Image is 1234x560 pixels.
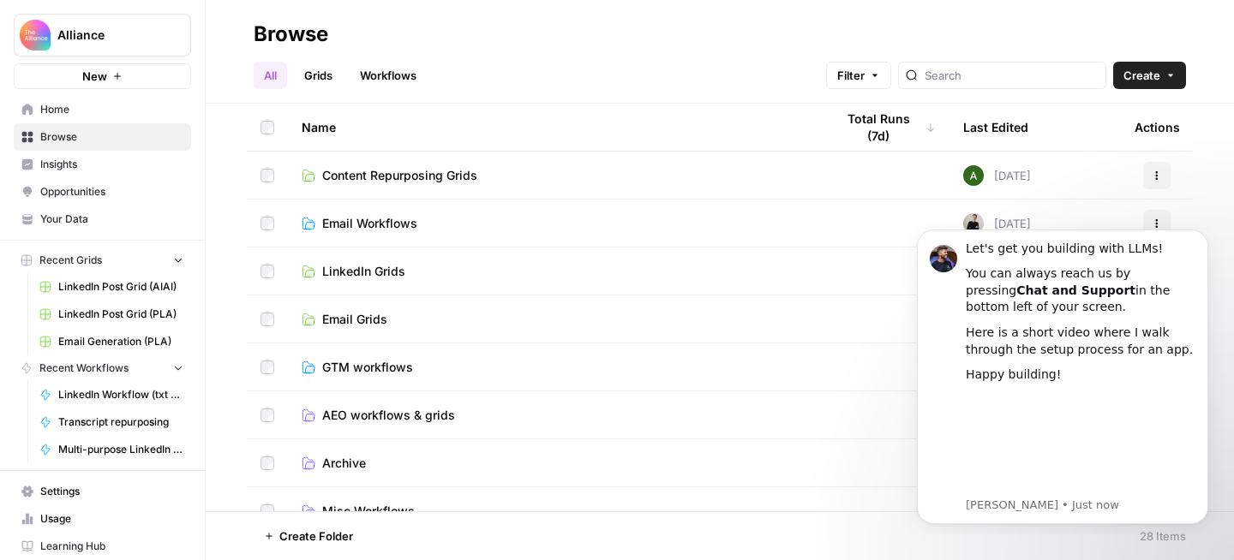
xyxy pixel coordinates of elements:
[302,263,807,280] a: LinkedIn Grids
[302,503,807,520] a: Misc Workflows
[322,311,387,328] span: Email Grids
[14,151,191,178] a: Insights
[294,62,343,89] a: Grids
[254,21,328,48] div: Browse
[891,214,1234,534] iframe: Intercom notifications message
[350,62,427,89] a: Workflows
[32,328,191,355] a: Email Generation (PLA)
[40,102,183,117] span: Home
[14,247,191,273] button: Recent Grids
[302,215,807,232] a: Email Workflows
[322,455,366,472] span: Archive
[322,167,477,184] span: Content Repurposing Grids
[32,408,191,436] a: Transcript repurposing
[254,62,287,89] a: All
[14,178,191,206] a: Opportunities
[14,123,191,151] a: Browse
[322,407,455,424] span: AEO workflows & grids
[32,273,191,301] a: LinkedIn Post Grid (AIAI)
[302,359,807,376] a: GTM workflows
[57,27,161,44] span: Alliance
[963,104,1028,151] div: Last Edited
[58,387,183,402] span: LinkedIn Workflow (txt files)
[40,511,183,527] span: Usage
[58,334,183,349] span: Email Generation (PLA)
[14,14,191,57] button: Workspace: Alliance
[322,263,405,280] span: LinkedIn Grids
[837,67,865,84] span: Filter
[75,283,304,299] p: Message from Steven, sent Just now
[32,436,191,463] a: Multi-purpose LinkedIn Workflow
[40,539,183,554] span: Learning Hub
[302,311,807,328] a: Email Grids
[40,484,183,499] span: Settings
[14,505,191,533] a: Usage
[963,213,984,234] img: rzyuksnmva7rad5cmpd7k6b2ndco
[75,178,304,281] iframe: youtube
[14,533,191,560] a: Learning Hub
[925,67,1099,84] input: Search
[32,381,191,408] a: LinkedIn Workflow (txt files)
[82,68,107,85] span: New
[302,455,807,472] a: Archive
[40,211,183,227] span: Your Data
[1135,104,1180,151] div: Actions
[58,307,183,322] span: LinkedIn Post Grid (PLA)
[58,442,183,457] span: Multi-purpose LinkedIn Workflow
[302,407,807,424] a: AEO workflows & grids
[1123,67,1160,84] span: Create
[39,360,129,376] span: Recent Workflows
[826,62,891,89] button: Filter
[1113,62,1186,89] button: Create
[58,279,183,295] span: LinkedIn Post Grid (AIAI)
[58,414,183,430] span: Transcript repurposing
[963,213,1031,234] div: [DATE]
[14,96,191,123] a: Home
[302,167,807,184] a: Content Repurposing Grids
[963,165,1031,186] div: [DATE]
[322,359,413,376] span: GTM workflows
[40,184,183,200] span: Opportunities
[1140,527,1186,545] div: 28 Items
[835,104,936,151] div: Total Runs (7d)
[279,527,353,545] span: Create Folder
[14,478,191,505] a: Settings
[322,215,417,232] span: Email Workflows
[302,104,807,151] div: Name
[14,63,191,89] button: New
[14,206,191,233] a: Your Data
[963,165,984,186] img: d65nc20463hou62czyfowuui0u3g
[14,355,191,381] button: Recent Workflows
[39,253,102,268] span: Recent Grids
[32,301,191,328] a: LinkedIn Post Grid (PLA)
[322,503,415,520] span: Misc Workflows
[40,157,183,172] span: Insights
[254,522,363,550] button: Create Folder
[40,129,183,145] span: Browse
[20,20,51,51] img: Alliance Logo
